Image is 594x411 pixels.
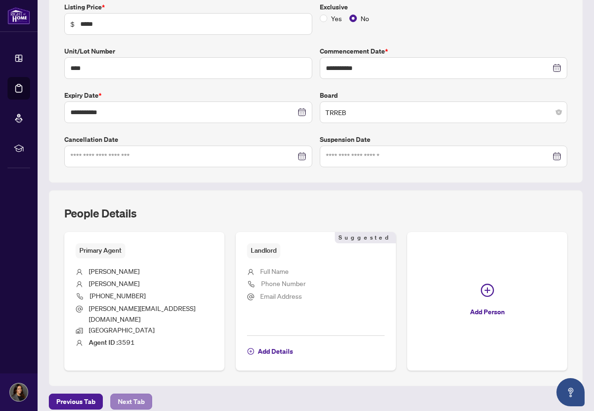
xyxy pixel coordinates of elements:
[261,279,306,287] span: Phone Number
[89,338,135,346] span: 3591
[325,103,562,121] span: TRREB
[247,343,293,359] button: Add Details
[320,2,568,12] label: Exclusive
[89,338,118,347] b: Agent ID :
[64,134,312,145] label: Cancellation Date
[470,304,505,319] span: Add Person
[320,46,568,56] label: Commencement Date
[247,348,254,355] span: plus-circle
[357,13,373,23] span: No
[260,292,302,300] span: Email Address
[76,243,125,258] span: Primary Agent
[64,206,137,221] h2: People Details
[56,394,95,409] span: Previous Tab
[49,394,103,410] button: Previous Tab
[64,90,312,101] label: Expiry Date
[10,383,28,401] img: Profile Icon
[89,267,139,275] span: [PERSON_NAME]
[8,7,30,24] img: logo
[556,109,562,115] span: close-circle
[260,267,289,275] span: Full Name
[89,279,139,287] span: [PERSON_NAME]
[89,304,195,323] span: [PERSON_NAME][EMAIL_ADDRESS][DOMAIN_NAME]
[258,344,293,359] span: Add Details
[90,291,146,300] span: [PHONE_NUMBER]
[64,2,312,12] label: Listing Price
[556,378,585,406] button: Open asap
[320,134,568,145] label: Suspension Date
[335,232,396,243] span: Suggested
[327,13,346,23] span: Yes
[110,394,152,410] button: Next Tab
[89,326,154,334] span: [GEOGRAPHIC_DATA]
[247,243,280,258] span: Landlord
[320,90,568,101] label: Board
[481,284,494,297] span: plus-circle
[70,19,75,29] span: $
[407,232,567,371] button: Add Person
[64,46,312,56] label: Unit/Lot Number
[118,394,145,409] span: Next Tab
